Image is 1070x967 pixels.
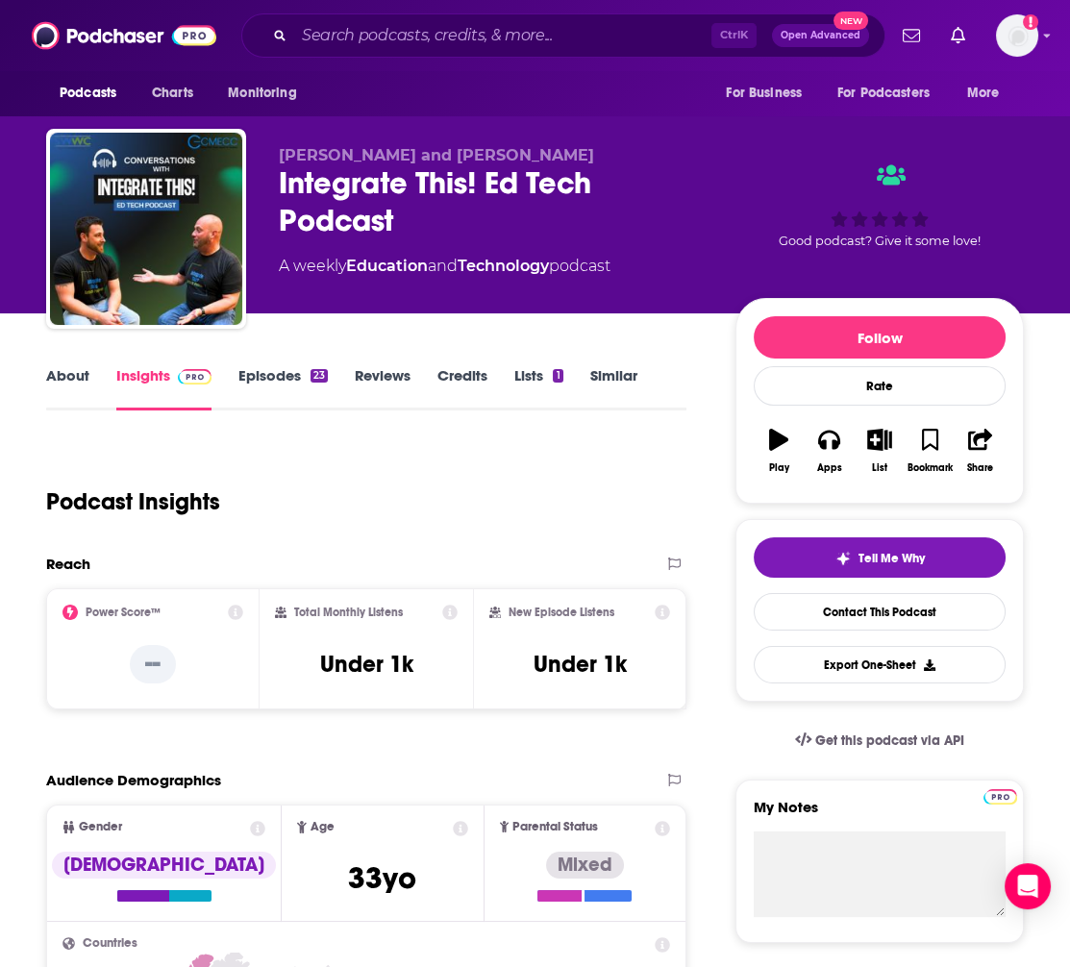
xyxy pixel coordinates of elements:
[996,14,1038,57] img: User Profile
[754,366,1006,406] div: Rate
[943,19,973,52] a: Show notifications dropdown
[754,416,804,485] button: Play
[130,645,176,683] p: --
[754,798,1006,831] label: My Notes
[428,257,458,275] span: and
[46,555,90,573] h2: Reach
[346,257,428,275] a: Education
[956,416,1006,485] button: Share
[858,551,925,566] span: Tell Me Why
[214,75,321,112] button: open menu
[534,650,627,679] h3: Under 1k
[152,80,193,107] span: Charts
[905,416,955,485] button: Bookmark
[546,852,624,879] div: Mixed
[1005,863,1051,909] div: Open Intercom Messenger
[872,462,887,474] div: List
[711,23,757,48] span: Ctrl K
[52,852,276,879] div: [DEMOGRAPHIC_DATA]
[46,75,141,112] button: open menu
[815,732,964,749] span: Get this podcast via API
[116,366,212,410] a: InsightsPodchaser Pro
[50,133,242,325] img: Integrate This! Ed Tech Podcast
[772,24,869,47] button: Open AdvancedNew
[139,75,205,112] a: Charts
[590,366,637,410] a: Similar
[348,859,416,897] span: 33 yo
[712,75,826,112] button: open menu
[512,821,598,833] span: Parental Status
[954,75,1024,112] button: open menu
[279,255,610,278] div: A weekly podcast
[996,14,1038,57] button: Show profile menu
[509,606,614,619] h2: New Episode Listens
[60,80,116,107] span: Podcasts
[355,366,411,410] a: Reviews
[279,146,594,164] span: [PERSON_NAME] and [PERSON_NAME]
[754,593,1006,631] a: Contact This Podcast
[437,366,487,410] a: Credits
[178,369,212,384] img: Podchaser Pro
[726,80,802,107] span: For Business
[754,316,1006,359] button: Follow
[735,146,1024,265] div: Good podcast? Give it some love!
[781,31,860,40] span: Open Advanced
[967,80,1000,107] span: More
[967,462,993,474] div: Share
[996,14,1038,57] span: Logged in as RobinBectel
[32,17,216,54] img: Podchaser - Follow, Share and Rate Podcasts
[458,257,549,275] a: Technology
[804,416,854,485] button: Apps
[983,786,1017,805] a: Pro website
[514,366,562,410] a: Lists1
[754,537,1006,578] button: tell me why sparkleTell Me Why
[79,821,122,833] span: Gender
[320,650,413,679] h3: Under 1k
[553,369,562,383] div: 1
[855,416,905,485] button: List
[238,366,328,410] a: Episodes23
[754,646,1006,683] button: Export One-Sheet
[895,19,928,52] a: Show notifications dropdown
[769,462,789,474] div: Play
[46,366,89,410] a: About
[1023,14,1038,30] svg: Add a profile image
[908,462,953,474] div: Bookmark
[86,606,161,619] h2: Power Score™
[311,821,335,833] span: Age
[294,606,403,619] h2: Total Monthly Listens
[779,234,981,248] span: Good podcast? Give it some love!
[983,789,1017,805] img: Podchaser Pro
[311,369,328,383] div: 23
[780,717,980,764] a: Get this podcast via API
[834,12,868,30] span: New
[83,937,137,950] span: Countries
[837,80,930,107] span: For Podcasters
[835,551,851,566] img: tell me why sparkle
[241,13,885,58] div: Search podcasts, credits, & more...
[825,75,958,112] button: open menu
[228,80,296,107] span: Monitoring
[46,487,220,516] h1: Podcast Insights
[294,20,711,51] input: Search podcasts, credits, & more...
[46,771,221,789] h2: Audience Demographics
[817,462,842,474] div: Apps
